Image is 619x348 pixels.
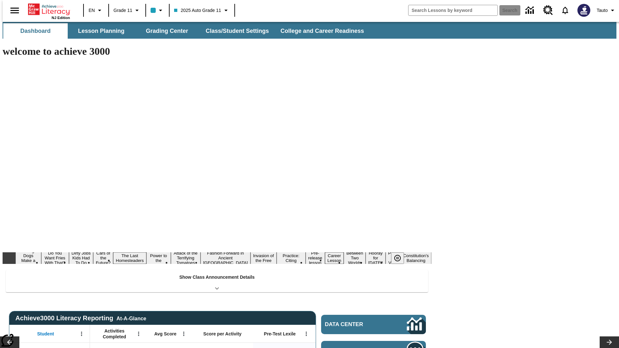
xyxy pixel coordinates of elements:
img: Avatar [577,4,590,17]
button: Slide 5 The Last Homesteaders [113,252,146,264]
button: Class color is light blue. Change class color [148,5,167,16]
button: Class/Student Settings [201,23,274,39]
button: Open Menu [179,329,189,339]
span: Student [37,331,54,337]
div: Home [28,2,70,20]
span: NJ Edition [52,16,70,20]
div: SubNavbar [3,23,370,39]
a: Resource Center, Will open in new tab [539,2,557,19]
button: Slide 10 Mixed Practice: Citing Evidence [277,247,306,269]
button: Slide 4 Cars of the Future? [93,250,113,266]
button: Slide 6 Solar Power to the People [146,247,171,269]
div: Pause [391,252,410,264]
button: Class: 2025 Auto Grade 11, Select your class [172,5,232,16]
button: Slide 1 Diving Dogs Make a Splash [15,247,41,269]
h1: welcome to achieve 3000 [3,45,431,57]
button: Slide 14 Hooray for Constitution Day! [366,250,386,266]
span: Achieve3000 Literacy Reporting [15,314,146,322]
span: Data Center [325,321,385,328]
a: Data Center [321,315,426,334]
button: Open Menu [77,329,86,339]
button: College and Career Readiness [275,23,369,39]
span: Pre-Test Lexile [264,331,296,337]
span: 2025 Auto Grade 11 [174,7,221,14]
button: Open side menu [5,1,24,20]
button: Slide 7 Attack of the Terrifying Tomatoes [171,250,201,266]
button: Slide 2 Do You Want Fries With That? [41,250,69,266]
button: Grade: Grade 11, Select a grade [111,5,143,16]
div: At-A-Glance [116,314,146,322]
a: Home [28,3,70,16]
button: Slide 15 Point of View [386,250,400,266]
button: Lesson carousel, Next [600,336,619,348]
button: Slide 3 Dirty Jobs Kids Had To Do [69,250,93,266]
span: Activities Completed [93,328,136,340]
button: Open Menu [301,329,311,339]
button: Slide 11 Pre-release lesson [306,250,325,266]
button: Slide 16 The Constitution's Balancing Act [400,247,431,269]
button: Slide 13 Between Two Worlds [344,250,366,266]
button: Profile/Settings [594,5,619,16]
div: SubNavbar [3,22,616,39]
button: Select a new avatar [574,2,594,19]
div: Show Class Announcement Details [6,270,428,292]
p: Show Class Announcement Details [179,274,255,281]
span: Grade 11 [113,7,132,14]
button: Language: EN, Select a language [86,5,106,16]
a: Data Center [522,2,539,19]
button: Slide 12 Career Lesson [325,252,344,264]
a: Notifications [557,2,574,19]
button: Open Menu [134,329,143,339]
button: Lesson Planning [69,23,133,39]
span: Score per Activity [203,331,242,337]
button: Slide 8 Fashion Forward in Ancient Rome [201,250,251,266]
input: search field [408,5,497,15]
button: Pause [391,252,404,264]
span: Tauto [597,7,608,14]
button: Grading Center [135,23,199,39]
button: Slide 9 The Invasion of the Free CD [251,247,277,269]
span: Avg Score [154,331,176,337]
button: Dashboard [3,23,68,39]
span: EN [89,7,95,14]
